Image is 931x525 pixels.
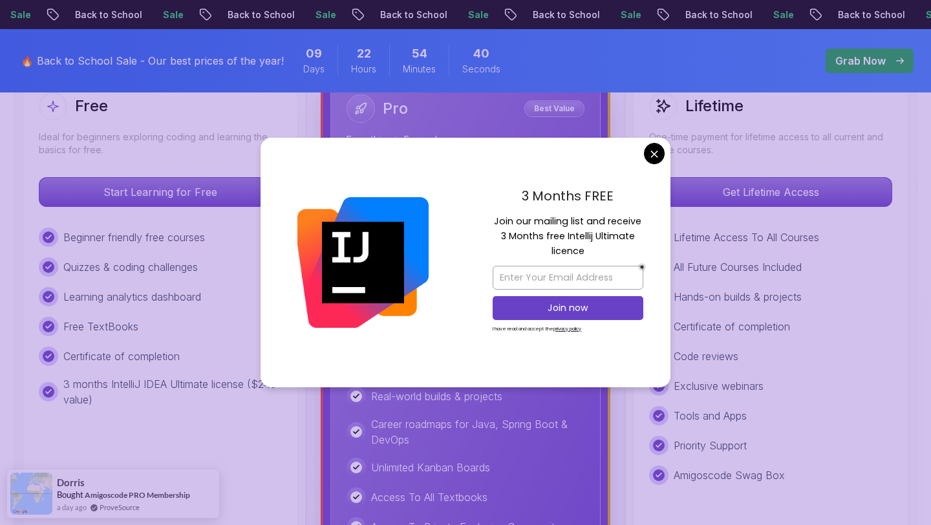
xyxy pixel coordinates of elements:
[674,438,747,453] p: Priority Support
[57,502,87,513] span: a day ago
[672,8,760,21] p: Back to School
[367,8,455,21] p: Back to School
[57,489,83,500] span: Bought
[39,177,282,207] button: Start Learning for Free
[357,45,371,63] span: 22 Hours
[21,53,284,69] p: 🔥 Back to School Sale - Our best prices of the year!
[760,8,801,21] p: Sale
[63,230,205,245] p: Beginner friendly free courses
[303,63,325,76] span: Days
[685,96,744,116] h2: Lifetime
[412,45,427,63] span: 54 Minutes
[63,376,282,407] p: 3 months IntelliJ IDEA Ultimate license ($249 value)
[835,53,886,69] p: Grab Now
[824,8,912,21] p: Back to School
[39,178,281,206] p: Start Learning for Free
[649,186,892,198] a: Get Lifetime Access
[149,8,191,21] p: Sale
[607,8,648,21] p: Sale
[10,473,52,515] img: provesource social proof notification image
[371,416,584,447] p: Career roadmaps for Java, Spring Boot & DevOps
[347,133,584,146] p: Everything in Free, plus
[674,408,747,423] p: Tools and Apps
[649,131,892,156] p: One-time payment for lifetime access to all current and future courses.
[302,8,343,21] p: Sale
[371,489,487,505] p: Access To All Textbooks
[674,319,790,334] p: Certificate of completion
[61,8,149,21] p: Back to School
[85,490,190,500] a: Amigoscode PRO Membership
[214,8,302,21] p: Back to School
[75,96,108,116] h2: Free
[403,63,436,76] span: Minutes
[371,389,502,404] p: Real-world builds & projects
[100,502,140,513] a: ProveSource
[526,102,583,115] p: Best Value
[63,289,201,305] p: Learning analytics dashboard
[39,131,282,156] p: Ideal for beginners exploring coding and learning the basics for free.
[674,259,802,275] p: All Future Courses Included
[306,45,322,63] span: 9 Days
[383,98,408,119] h2: Pro
[39,186,282,198] a: Start Learning for Free
[63,259,198,275] p: Quizzes & coding challenges
[371,460,490,475] p: Unlimited Kanban Boards
[519,8,607,21] p: Back to School
[63,348,180,364] p: Certificate of completion
[351,63,376,76] span: Hours
[649,177,892,207] button: Get Lifetime Access
[674,230,819,245] p: Lifetime Access To All Courses
[674,289,802,305] p: Hands-on builds & projects
[63,319,138,334] p: Free TextBooks
[674,467,785,483] p: Amigoscode Swag Box
[674,348,738,364] p: Code reviews
[455,8,496,21] p: Sale
[57,477,85,488] span: Dorris
[674,378,764,394] p: Exclusive webinars
[473,45,489,63] span: 40 Seconds
[462,63,500,76] span: Seconds
[650,178,892,206] p: Get Lifetime Access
